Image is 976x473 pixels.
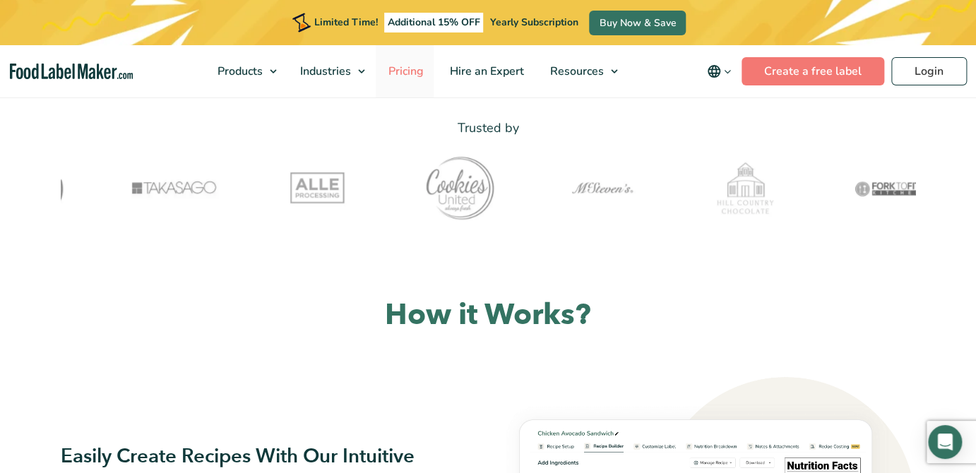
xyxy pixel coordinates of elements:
a: Buy Now & Save [589,11,686,35]
a: Hire an Expert [437,45,534,97]
a: Login [891,57,967,85]
a: Resources [537,45,625,97]
span: Resources [546,64,605,79]
a: Pricing [376,45,434,97]
a: Create a free label [742,57,884,85]
span: Additional 15% OFF [384,13,484,32]
div: Open Intercom Messenger [928,425,962,459]
span: Industries [296,64,352,79]
span: Hire an Expert [446,64,525,79]
span: Products [213,64,264,79]
span: Pricing [384,64,425,79]
span: Limited Time! [314,16,378,29]
a: Industries [287,45,372,97]
p: Trusted by [61,118,915,138]
a: Products [205,45,284,97]
h2: How it Works? [61,297,915,335]
span: Yearly Subscription [489,16,578,29]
